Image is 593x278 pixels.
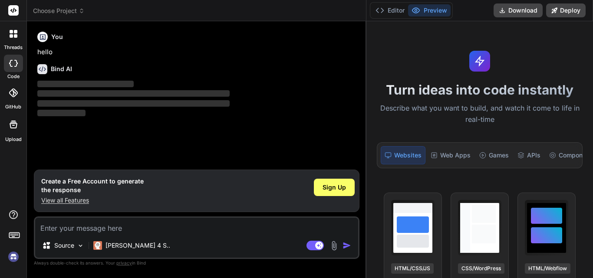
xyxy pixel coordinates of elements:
div: APIs [514,146,544,164]
img: attachment [329,241,339,251]
button: Editor [372,4,408,16]
span: ‌ [37,81,134,87]
label: threads [4,44,23,51]
p: Describe what you want to build, and watch it come to life in real-time [372,103,588,125]
button: Download [494,3,543,17]
span: ‌ [37,90,230,97]
span: ‌ [37,100,230,107]
div: CSS/WordPress [458,263,504,274]
span: privacy [116,260,132,265]
span: Sign Up [323,183,346,192]
p: Always double-check its answers. Your in Bind [34,259,359,267]
div: HTML/Webflow [525,263,570,274]
img: signin [6,249,21,264]
div: Web Apps [427,146,474,164]
img: Pick Models [77,242,84,249]
h6: Bind AI [51,65,72,73]
div: HTML/CSS/JS [391,263,434,274]
button: Preview [408,4,451,16]
p: hello [37,47,358,57]
button: Deploy [546,3,586,17]
span: Choose Project [33,7,85,15]
label: GitHub [5,103,21,111]
h6: You [51,33,63,41]
p: [PERSON_NAME] 4 S.. [105,241,170,250]
p: Source [54,241,74,250]
h1: Create a Free Account to generate the response [41,177,144,194]
img: icon [343,241,351,250]
h1: Turn ideas into code instantly [372,82,588,98]
img: Claude 4 Sonnet [93,241,102,250]
label: Upload [5,136,22,143]
p: View all Features [41,196,144,205]
label: code [7,73,20,80]
div: Games [476,146,512,164]
span: ‌ [37,110,86,116]
div: Websites [381,146,425,164]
